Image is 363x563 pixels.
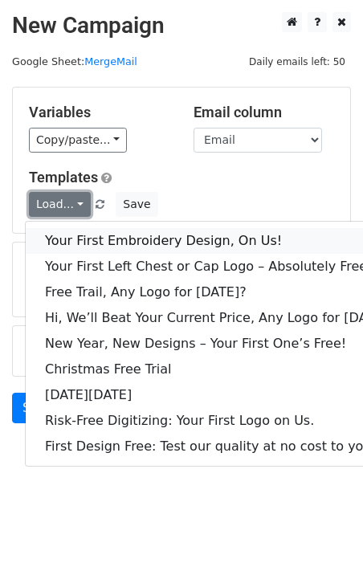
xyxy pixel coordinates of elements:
a: Templates [29,169,98,186]
a: Daily emails left: 50 [243,55,351,67]
h5: Email column [194,104,334,121]
a: Load... [29,192,91,217]
span: Daily emails left: 50 [243,53,351,71]
a: Send [12,393,65,423]
small: Google Sheet: [12,55,137,67]
iframe: Chat Widget [283,486,363,563]
h2: New Campaign [12,12,351,39]
a: Copy/paste... [29,128,127,153]
h5: Variables [29,104,169,121]
button: Save [116,192,157,217]
a: MergeMail [84,55,137,67]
